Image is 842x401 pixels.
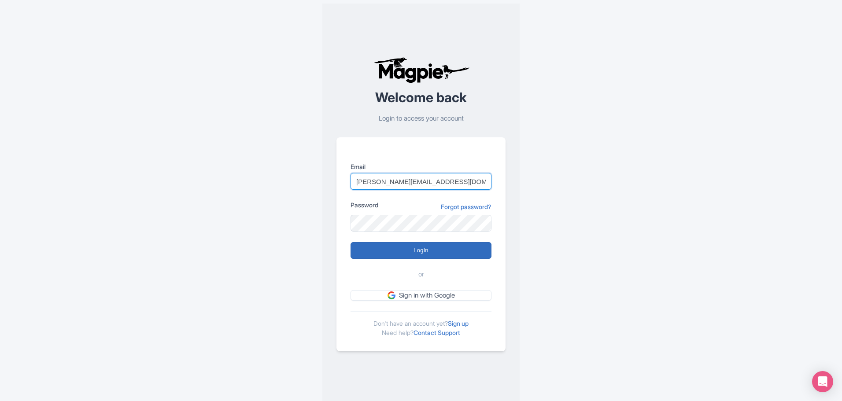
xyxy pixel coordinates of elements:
[418,269,424,280] span: or
[441,202,491,211] a: Forgot password?
[351,290,491,301] a: Sign in with Google
[336,114,506,124] p: Login to access your account
[351,200,378,210] label: Password
[414,329,460,336] a: Contact Support
[351,242,491,259] input: Login
[388,291,395,299] img: google.svg
[351,162,491,171] label: Email
[336,90,506,105] h2: Welcome back
[351,311,491,337] div: Don't have an account yet? Need help?
[448,320,469,327] a: Sign up
[372,57,471,83] img: logo-ab69f6fb50320c5b225c76a69d11143b.png
[351,173,491,190] input: you@example.com
[812,371,833,392] div: Open Intercom Messenger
